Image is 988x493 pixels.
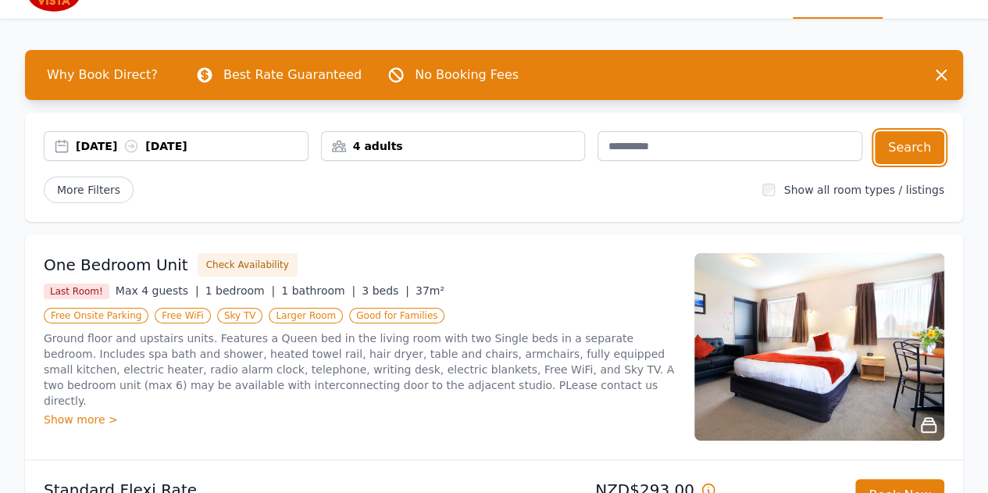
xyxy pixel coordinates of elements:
span: Free Onsite Parking [44,308,148,323]
div: Show more > [44,412,676,427]
button: Check Availability [198,253,298,277]
span: Free WiFi [155,308,211,323]
span: Larger Room [269,308,343,323]
div: 4 adults [322,138,585,154]
span: Good for Families [349,308,444,323]
span: Sky TV [217,308,263,323]
p: Best Rate Guaranteed [223,66,362,84]
span: 3 beds | [362,284,409,297]
button: Search [875,131,944,164]
p: Ground floor and upstairs units. Features a Queen bed in the living room with two Single beds in ... [44,330,676,409]
h3: One Bedroom Unit [44,254,188,276]
span: 1 bathroom | [281,284,355,297]
p: No Booking Fees [415,66,519,84]
span: 37m² [416,284,444,297]
span: Why Book Direct? [34,59,170,91]
span: More Filters [44,177,134,203]
span: Max 4 guests | [116,284,199,297]
span: 1 bedroom | [205,284,276,297]
span: Last Room! [44,284,109,299]
div: [DATE] [DATE] [76,138,308,154]
label: Show all room types / listings [784,184,944,196]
